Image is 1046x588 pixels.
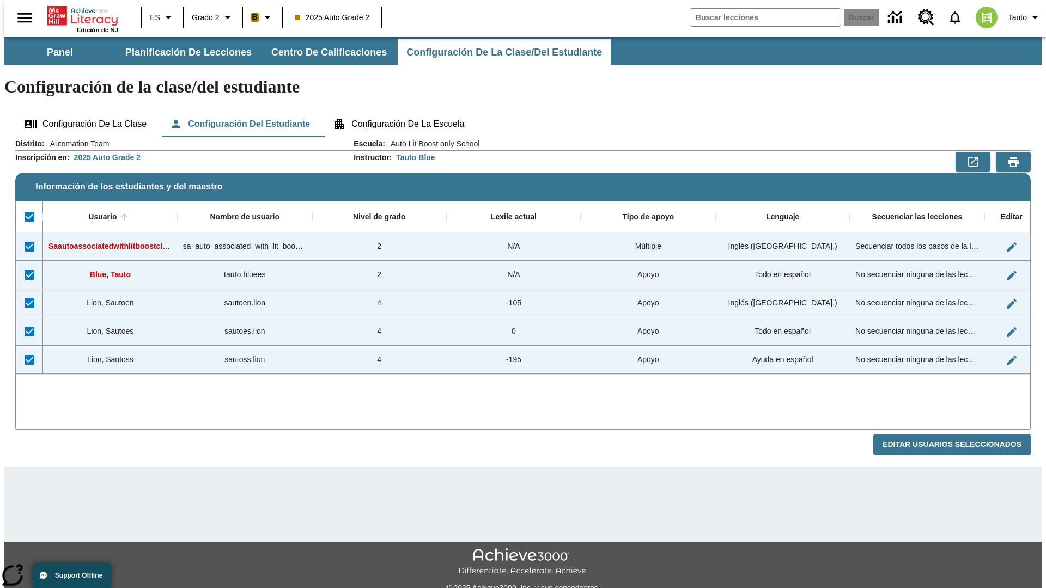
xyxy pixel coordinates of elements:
button: Configuración de la clase/del estudiante [398,39,611,65]
div: -105 [447,289,581,317]
div: No secuenciar ninguna de las lecciones [850,346,984,374]
button: Grado: Grado 2, Elige un grado [187,8,239,27]
span: Lion, Sautoes [87,327,134,335]
div: 4 [312,346,447,374]
span: Support Offline [55,572,102,579]
div: Portada [47,4,118,33]
a: Portada [47,5,118,27]
button: Configuración de la escuela [324,111,473,137]
button: Lenguaje: ES, Selecciona un idioma [145,8,180,27]
div: Ayuda en español [715,346,850,374]
button: Editar Usuario [1001,350,1023,371]
span: Información de los estudiantes y del maestro [35,182,222,192]
div: Usuario [88,212,117,222]
div: 2025 Auto Grade 2 [74,152,141,163]
h1: Configuración de la clase/del estudiante [4,77,1042,97]
div: No secuenciar ninguna de las lecciones [850,261,984,289]
h2: Escuela : [354,139,385,149]
div: 4 [312,289,447,317]
button: Escoja un nuevo avatar [969,3,1004,32]
div: Todo en español [715,317,850,346]
span: Configuración de la clase/del estudiante [406,46,602,59]
div: Subbarra de navegación [4,39,612,65]
div: Lenguaje [766,212,799,222]
span: B [252,10,258,24]
span: Lion, Sautoss [87,355,133,364]
div: Editar [1001,212,1023,222]
div: No secuenciar ninguna de las lecciones [850,317,984,346]
div: Subbarra de navegación [4,37,1042,65]
button: Editar Usuario [1001,293,1023,315]
input: Buscar campo [690,9,841,26]
span: ES [150,12,160,23]
div: Tauto Blue [396,152,435,163]
span: Tauto [1008,12,1027,23]
div: Inglés (EE. UU.) [715,232,850,261]
button: Panel [5,39,114,65]
button: Editar Usuario [1001,321,1023,343]
span: Lion, Sautoen [87,298,133,307]
img: avatar image [976,7,998,28]
div: tauto.bluees [178,261,312,289]
button: Configuración del estudiante [161,111,319,137]
div: Apoyo [581,346,715,374]
span: Edición de NJ [77,27,118,33]
div: Configuración de la clase/del estudiante [15,111,1031,137]
div: N/A [447,232,581,261]
h2: Distrito : [15,139,45,149]
div: -195 [447,346,581,374]
div: Inglés (EE. UU.) [715,289,850,317]
div: Nivel de grado [353,212,405,222]
div: Múltiple [581,232,715,261]
div: 2 [312,232,447,261]
button: Perfil/Configuración [1004,8,1046,27]
span: Blue, Tauto [90,270,131,279]
div: sautoes.lion [178,317,312,346]
button: Editar Usuario [1001,236,1023,258]
button: Abrir el menú lateral [9,2,41,34]
button: Editar Usuarios Seleccionados [873,434,1031,455]
button: Exportar a CSV [956,152,990,171]
h2: Instructor : [354,153,392,162]
span: Auto Lit Boost only School [385,138,479,149]
div: Apoyo [581,261,715,289]
button: Editar Usuario [1001,265,1023,286]
span: Automation Team [45,138,110,149]
div: Apoyo [581,317,715,346]
h2: Inscripción en : [15,153,70,162]
button: Support Offline [33,563,111,588]
div: sautoen.lion [178,289,312,317]
span: Planificación de lecciones [125,46,252,59]
div: Secuenciar las lecciones [872,212,963,222]
span: Saautoassociatedwithlitboostcl, Saautoassociatedwithlitboostcl [48,242,281,250]
div: Lexile actual [491,212,537,222]
div: Información de los estudiantes y del maestro [15,138,1031,456]
div: Todo en español [715,261,850,289]
button: Boost El color de la clase es anaranjado claro. Cambiar el color de la clase. [246,8,278,27]
span: Grado 2 [192,12,220,23]
button: Centro de calificaciones [263,39,396,65]
a: Notificaciones [941,3,969,32]
button: Configuración de la clase [15,111,155,137]
div: Nombre de usuario [210,212,279,222]
span: 2025 Auto Grade 2 [295,12,370,23]
button: Planificación de lecciones [117,39,260,65]
div: 0 [447,317,581,346]
button: Vista previa de impresión [996,152,1031,171]
a: Centro de información [881,3,911,33]
div: Apoyo [581,289,715,317]
img: Achieve3000 Differentiate Accelerate Achieve [458,548,588,576]
div: No secuenciar ninguna de las lecciones [850,289,984,317]
div: Tipo de apoyo [622,212,674,222]
div: sautoss.lion [178,346,312,374]
div: sa_auto_associated_with_lit_boost_classes [178,232,312,261]
div: 4 [312,317,447,346]
span: Centro de calificaciones [271,46,387,59]
span: Panel [47,46,73,59]
div: N/A [447,261,581,289]
div: 2 [312,261,447,289]
div: Secuenciar todos los pasos de la lección [850,232,984,261]
a: Centro de recursos, Se abrirá en una pestaña nueva. [911,3,941,32]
